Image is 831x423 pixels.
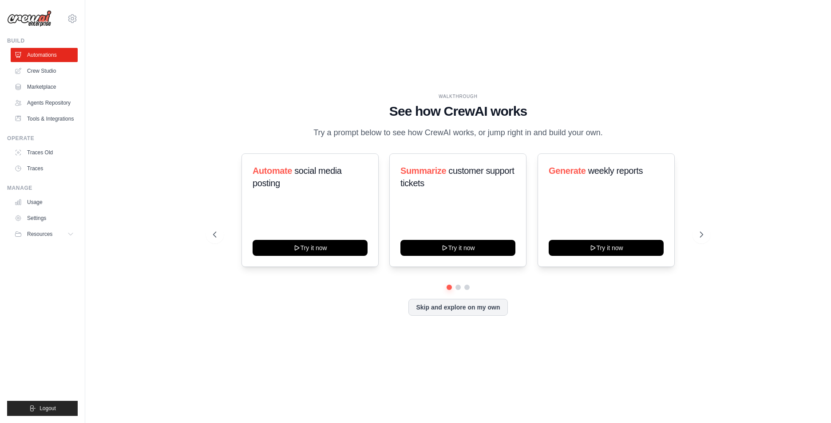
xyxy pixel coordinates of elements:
a: Agents Repository [11,96,78,110]
span: weekly reports [588,166,642,176]
button: Skip and explore on my own [408,299,507,316]
span: Logout [40,405,56,412]
button: Resources [11,227,78,241]
span: Automate [253,166,292,176]
a: Usage [11,195,78,209]
button: Try it now [549,240,664,256]
div: WALKTHROUGH [213,93,703,100]
h1: See how CrewAI works [213,103,703,119]
div: Build [7,37,78,44]
p: Try a prompt below to see how CrewAI works, or jump right in and build your own. [309,126,607,139]
img: Logo [7,10,51,27]
a: Marketplace [11,80,78,94]
a: Traces [11,161,78,176]
button: Try it now [253,240,368,256]
a: Crew Studio [11,64,78,78]
span: social media posting [253,166,342,188]
a: Automations [11,48,78,62]
span: Resources [27,231,52,238]
span: Summarize [400,166,446,176]
div: Manage [7,184,78,192]
a: Traces Old [11,145,78,160]
a: Settings [11,211,78,225]
a: Tools & Integrations [11,112,78,126]
div: Operate [7,135,78,142]
span: Generate [549,166,586,176]
span: customer support tickets [400,166,514,188]
button: Try it now [400,240,515,256]
button: Logout [7,401,78,416]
